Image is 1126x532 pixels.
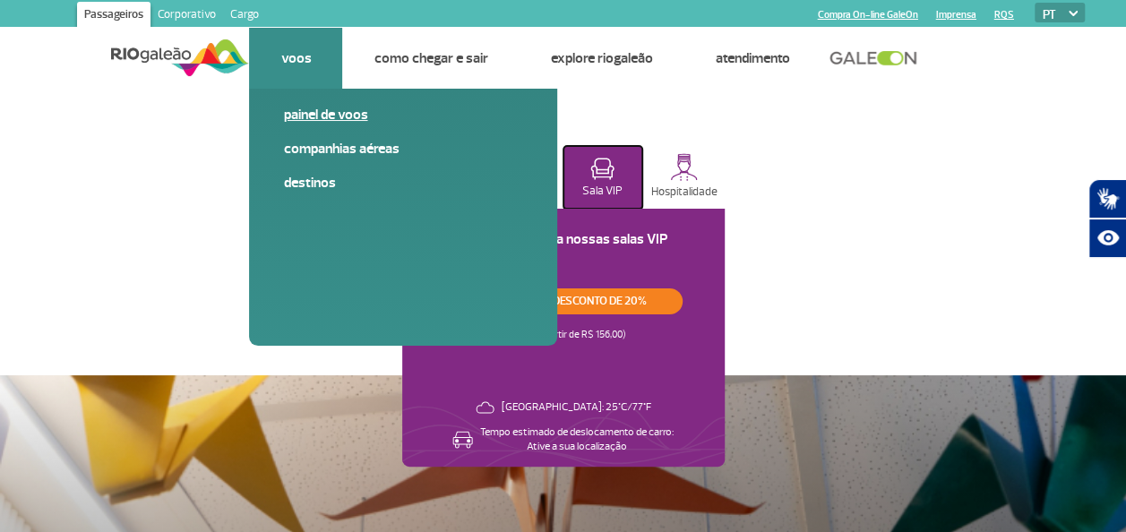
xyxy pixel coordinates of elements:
[1088,219,1126,258] button: Abrir recursos assistivos.
[563,146,642,209] button: Sala VIP
[223,2,266,30] a: Cargo
[651,185,718,199] p: Hospitalidade
[283,139,523,159] a: Companhias Aéreas
[150,2,223,30] a: Corporativo
[818,9,918,21] a: Compra On-line GaleOn
[994,9,1014,21] a: RQS
[500,314,626,343] p: (Adultos a partir de R$ 156,00)
[1088,179,1126,219] button: Abrir tradutor de língua de sinais.
[502,400,651,415] p: [GEOGRAPHIC_DATA]: 25°C/77°F
[590,158,615,180] img: vipRoomActive.svg
[417,231,710,248] h3: Quer conforto? Conheça nossas salas VIP
[283,173,523,193] a: Destinos
[283,105,523,124] a: Painel de voos
[444,288,683,314] a: Reserve com desconto de 20%
[374,49,487,67] a: Como chegar e sair
[280,49,311,67] a: Voos
[77,2,150,30] a: Passageiros
[936,9,976,21] a: Imprensa
[644,146,725,209] button: Hospitalidade
[417,248,710,266] p: Faça seu agendamento!
[550,49,652,67] a: Explore RIOgaleão
[480,425,674,454] p: Tempo estimado de deslocamento de carro: Ative a sua localização
[582,184,623,198] p: Sala VIP
[1088,179,1126,258] div: Plugin de acessibilidade da Hand Talk.
[670,153,698,181] img: hospitality.svg
[715,49,789,67] a: Atendimento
